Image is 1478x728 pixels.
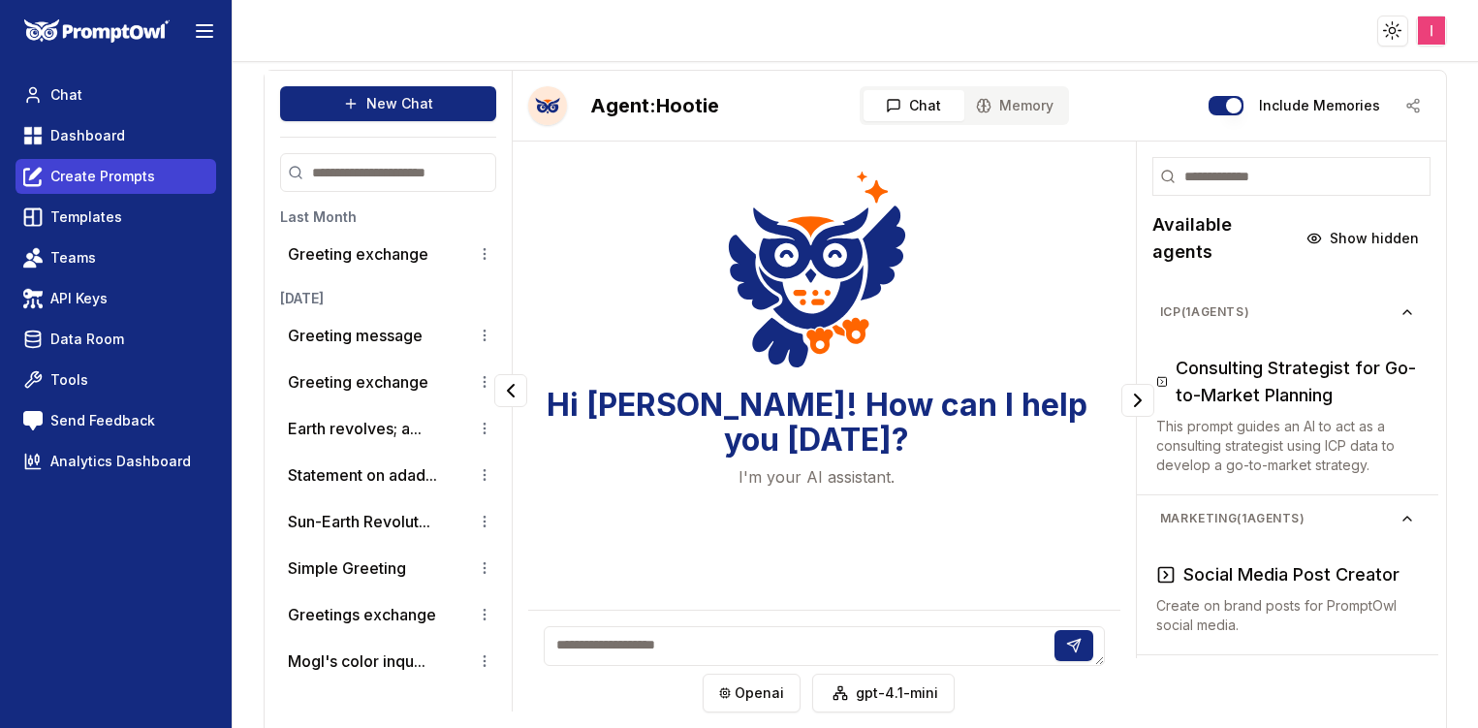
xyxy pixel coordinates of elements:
p: Greeting exchange [288,370,428,394]
button: Conversation options [473,324,496,347]
button: openai [703,674,801,712]
h3: [DATE] [280,289,504,308]
span: Show hidden [1330,229,1419,248]
button: Conversation options [473,603,496,626]
p: Greeting exchange [288,242,428,266]
span: Chat [909,96,941,115]
p: Greetings exchange [288,603,436,626]
h3: Last Month [280,207,504,227]
span: openai [735,683,784,703]
span: Templates [50,207,122,227]
span: Marketing ( 1 agents) [1160,511,1399,526]
span: Create Prompts [50,167,155,186]
p: Greeting message [288,324,423,347]
span: Dashboard [50,126,125,145]
button: ICP(1agents) [1145,297,1431,328]
span: Memory [999,96,1053,115]
span: Send Feedback [50,411,155,430]
button: Mogl's color inqu... [288,649,425,673]
button: Show hidden [1295,223,1431,254]
label: Include memories in the messages below [1259,99,1380,112]
button: Sun-Earth Revolut... [288,510,430,533]
button: Statement on adad... [288,463,437,487]
h2: Hootie [590,92,719,119]
button: Conversation options [473,649,496,673]
button: New Chat [280,86,496,121]
a: Send Feedback [16,403,216,438]
a: Dashboard [16,118,216,153]
h3: Social Media Post Creator [1183,561,1399,588]
button: Collapse panel [494,374,527,407]
span: API Keys [50,289,108,308]
span: Teams [50,248,96,268]
a: Chat [16,78,216,112]
button: Conversation options [473,510,496,533]
span: Tools [50,370,88,390]
button: Marketing(1agents) [1145,503,1431,534]
span: Analytics Dashboard [50,452,191,471]
span: Data Room [50,330,124,349]
button: Collapse panel [1121,384,1154,417]
h3: Hi [PERSON_NAME]! How can I help you [DATE]? [528,388,1105,458]
button: Talk with Hootie [528,86,567,125]
h2: Available agents [1152,211,1295,266]
span: Chat [50,85,82,105]
p: Simple Greeting [288,556,406,580]
a: Create Prompts [16,159,216,194]
h3: Consulting Strategist for Go-to-Market Planning [1176,355,1419,409]
button: Conversation options [473,556,496,580]
img: Bot [528,86,567,125]
a: Analytics Dashboard [16,444,216,479]
a: Templates [16,200,216,235]
a: Teams [16,240,216,275]
button: Conversation options [473,242,496,266]
span: ICP ( 1 agents) [1160,304,1399,320]
img: feedback [23,411,43,430]
button: Earth revolves; a... [288,417,422,440]
p: Create on brand posts for PromptOwl social media. [1156,596,1419,635]
button: Conversation options [473,463,496,487]
a: API Keys [16,281,216,316]
p: I'm your AI assistant. [739,465,895,489]
img: Welcome Owl [728,167,906,372]
a: Tools [16,363,216,397]
button: Include memories in the messages below [1209,96,1243,115]
img: ACg8ocLcalYY8KTZ0qfGg_JirqB37-qlWKk654G7IdWEKZx1cb7MQQ=s96-c [1418,16,1446,45]
img: PromptOwl [24,19,170,44]
button: Conversation options [473,417,496,440]
button: gpt-4.1-mini [812,674,955,712]
span: gpt-4.1-mini [856,683,938,703]
button: Conversation options [473,370,496,394]
a: Data Room [16,322,216,357]
p: This prompt guides an AI to act as a consulting strategist using ICP data to develop a go-to-mark... [1156,417,1419,475]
